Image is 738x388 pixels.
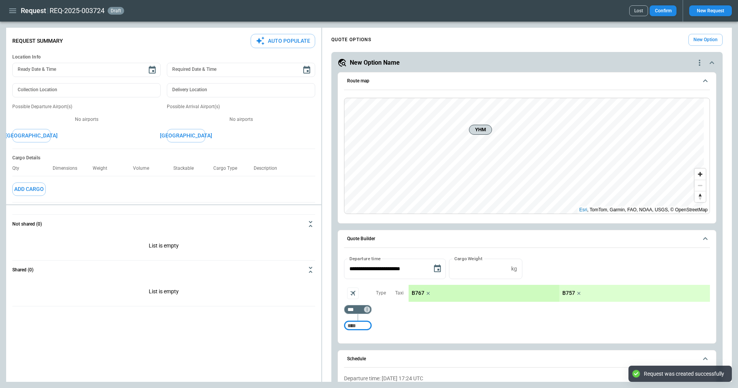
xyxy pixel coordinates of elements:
h6: Schedule [347,356,366,361]
h5: New Option Name [350,59,400,67]
canvas: Map [344,98,704,214]
div: Too short [344,305,372,314]
p: Possible Departure Airport(s) [12,104,161,110]
span: draft [109,8,123,13]
p: Dimensions [53,166,83,171]
p: Type [376,290,386,296]
p: Cargo Type [213,166,243,171]
button: Choose date, selected date is Sep 8, 2025 [430,261,445,276]
div: Route map [344,98,710,214]
p: Possible Arrival Airport(s) [167,104,315,110]
h6: Location Info [12,54,315,60]
p: Taxi [395,290,404,296]
p: List is empty [12,279,315,306]
div: , TomTom, Garmin, FAO, NOAA, USGS, © OpenStreetMap [579,206,708,214]
div: Too short [344,321,372,330]
p: B757 [562,290,575,296]
p: kg [511,266,517,272]
span: YHM [472,126,489,134]
p: Description [254,166,283,171]
button: Shared (0) [12,261,315,279]
div: scrollable content [409,285,710,302]
h2: REQ-2025-003724 [50,6,105,15]
button: Route map [344,72,710,90]
p: B767 [412,290,424,296]
button: New Option [688,34,723,46]
p: No airports [12,116,161,123]
p: Departure time: [DATE] 17:24 UTC [344,375,710,382]
p: No airports [167,116,315,123]
button: Reset bearing to north [695,191,706,202]
button: [GEOGRAPHIC_DATA] [167,129,205,142]
h6: Not shared (0) [12,222,42,227]
button: Quote Builder [344,230,710,248]
a: Esri [579,207,587,212]
button: Confirm [650,5,676,16]
button: [GEOGRAPHIC_DATA] [12,129,51,142]
div: Request was created successfully [644,370,724,377]
h6: Shared (0) [12,268,33,273]
label: Cargo Weight [454,255,482,262]
div: Not shared (0) [12,279,315,306]
p: Volume [133,166,155,171]
button: Choose date [145,62,160,78]
button: Zoom out [695,180,706,191]
label: Departure time [349,255,381,262]
span: Aircraft selection [347,288,359,299]
button: Schedule [344,350,710,368]
h1: Request [21,6,46,15]
p: Qty [12,166,25,171]
p: Weight [93,166,113,171]
button: Add Cargo [12,182,46,196]
h4: QUOTE OPTIONS [331,38,371,42]
button: New Option Namequote-option-actions [337,58,716,67]
button: Auto Populate [251,34,315,48]
h6: Route map [347,79,369,84]
button: Zoom in [695,169,706,180]
p: Request Summary [12,38,63,44]
button: Choose date [299,62,314,78]
button: Not shared (0) [12,215,315,233]
div: quote-option-actions [695,58,704,67]
button: New Request [689,5,732,16]
div: Not shared (0) [12,233,315,260]
h6: Quote Builder [347,236,375,241]
h6: Cargo Details [12,155,315,161]
p: List is empty [12,233,315,260]
p: Stackable [173,166,200,171]
div: Quote Builder [344,259,710,334]
button: Lost [629,5,648,16]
